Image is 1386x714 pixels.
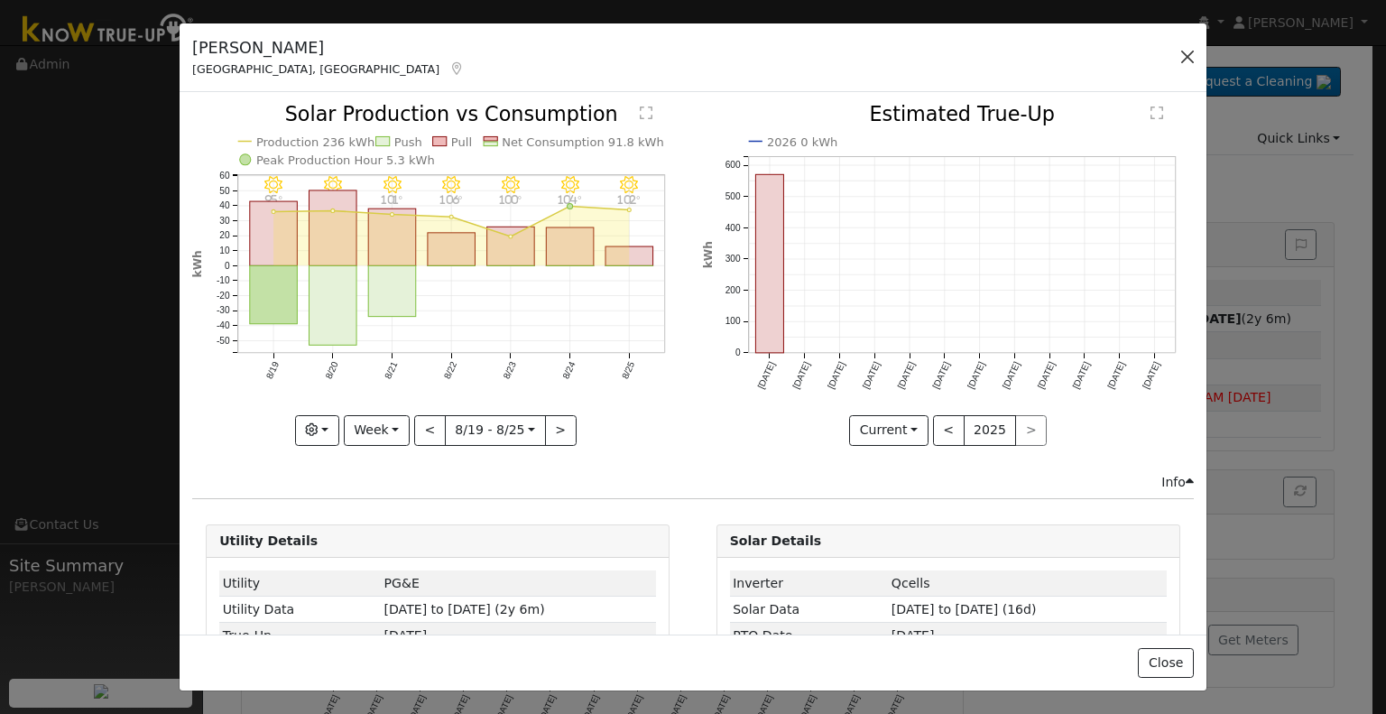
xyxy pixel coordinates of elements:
circle: onclick="" [628,209,632,212]
td: Solar Data [730,597,889,623]
text: 8/25 [620,360,636,381]
text: kWh [191,251,204,278]
text: Peak Production Hour 5.3 kWh [256,153,435,167]
td: Utility Data [219,597,381,623]
text: 8/19 [264,360,281,381]
td: [DATE] [381,623,656,649]
text: [DATE] [1001,360,1022,391]
text: 0 [735,348,740,358]
text: 500 [725,191,740,201]
text: Solar Production vs Consumption [285,103,618,126]
span: ID: 1469, authorized: 08/11/25 [892,576,930,590]
div: Info [1161,473,1194,492]
text:  [1150,107,1163,121]
text: 8/23 [502,360,518,381]
text: 200 [725,285,740,295]
rect: onclick="" [605,247,653,266]
span: [DATE] to [DATE] (16d) [892,602,1037,617]
text: Production 236 kWh [256,135,374,149]
span: [DATE] to [DATE] (2y 6m) [384,602,545,617]
rect: onclick="" [310,266,357,346]
text: [DATE] [826,360,847,391]
text: 20 [219,231,230,241]
span: ID: 16475259, authorized: 03/29/25 [384,576,420,590]
text: Estimated True-Up [869,103,1055,126]
text: 8/24 [561,360,577,381]
text: Pull [451,135,472,149]
i: 8/23 - Clear [502,176,520,194]
i: 8/25 - Clear [621,176,639,194]
i: 8/24 - Clear [561,176,579,194]
circle: onclick="" [272,210,275,214]
i: 8/22 - Clear [443,176,461,194]
text: 300 [725,255,740,264]
text: -50 [217,336,230,346]
text: 8/22 [442,360,458,381]
text: -40 [217,321,230,331]
button: Current [849,415,929,446]
p: 104° [554,194,586,204]
text: [DATE] [1036,360,1058,391]
text: [DATE] [1141,360,1162,391]
text: 30 [219,216,230,226]
rect: onclick="" [368,266,416,317]
circle: onclick="" [568,204,573,209]
rect: onclick="" [487,227,535,266]
p: 102° [614,194,645,204]
text: 50 [219,186,230,196]
circle: onclick="" [509,235,513,238]
text: [DATE] [895,360,917,391]
strong: Solar Details [730,533,821,548]
circle: onclick="" [331,209,335,213]
rect: onclick="" [250,202,298,266]
button: < [414,415,446,446]
p: 100° [494,194,526,204]
i: 8/19 - Clear [264,176,282,194]
text: 600 [725,161,740,171]
text:  [641,107,653,121]
strong: Utility Details [219,533,318,548]
text: [DATE] [1070,360,1092,391]
rect: onclick="" [310,190,357,265]
i: 8/21 - Clear [383,176,402,194]
rect: onclick="" [250,266,298,324]
td: Utility [219,570,381,597]
button: > [545,415,577,446]
rect: onclick="" [428,233,476,266]
text: -10 [217,276,230,286]
text: [DATE] [755,360,777,391]
text: Net Consumption 91.8 kWh [503,135,665,149]
text: 8/20 [324,360,340,381]
button: Close [1138,648,1193,679]
text: [DATE] [930,360,952,391]
rect: onclick="" [547,227,595,265]
p: 101° [376,194,408,204]
circle: onclick="" [449,216,453,219]
p: 95° [257,194,289,204]
button: < [933,415,965,446]
td: Inverter [730,570,889,597]
span: [DATE] [892,628,935,643]
a: Map [448,61,465,76]
text: [DATE] [790,360,812,391]
text: 10 [219,246,230,255]
text: [DATE] [1105,360,1127,391]
td: True-Up [219,623,381,649]
text: kWh [702,242,715,269]
text: 100 [725,317,740,327]
button: Week [344,415,410,446]
button: 2025 [964,415,1017,446]
text: 40 [219,201,230,211]
text: -20 [217,291,230,301]
i: 8/20 - Clear [324,176,342,194]
h5: [PERSON_NAME] [192,36,465,60]
td: PTO Date [730,623,889,649]
text: 400 [725,223,740,233]
span: [GEOGRAPHIC_DATA], [GEOGRAPHIC_DATA] [192,62,439,76]
text: 2026 0 kWh [767,135,838,149]
text: 0 [225,261,230,271]
text: 60 [219,171,230,181]
text: 8/21 [383,360,399,381]
circle: onclick="" [391,213,394,217]
button: 8/19 - 8/25 [445,415,546,446]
